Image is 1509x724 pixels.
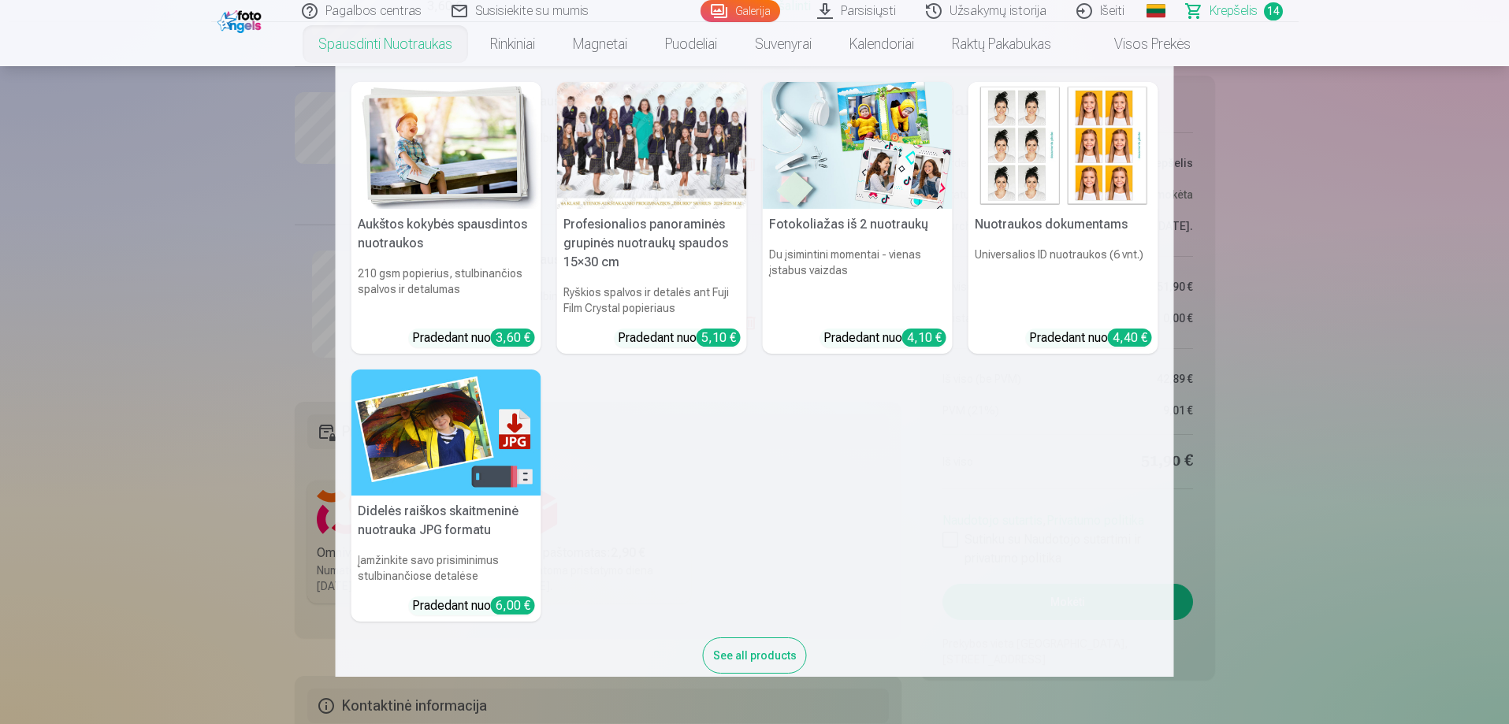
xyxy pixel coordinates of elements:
div: Pradedant nuo [412,329,535,347]
h6: Universalios ID nuotraukos (6 vnt.) [968,240,1158,322]
a: Puodeliai [646,22,736,66]
h6: 210 gsm popierius, stulbinančios spalvos ir detalumas [351,259,541,322]
a: Suvenyrai [736,22,831,66]
h5: Aukštos kokybės spausdintos nuotraukos [351,209,541,259]
div: Pradedant nuo [823,329,946,347]
a: Raktų pakabukas [933,22,1070,66]
div: 6,00 € [491,596,535,614]
h5: Nuotraukos dokumentams [968,209,1158,240]
h6: Du įsimintini momentai - vienas įstabus vaizdas [763,240,953,322]
a: Visos prekės [1070,22,1210,66]
img: Didelės raiškos skaitmeninė nuotrauka JPG formatu [351,369,541,496]
div: Pradedant nuo [412,596,535,615]
h5: Didelės raiškos skaitmeninė nuotrauka JPG formatu [351,496,541,546]
div: See all products [703,637,807,674]
h6: Ryškios spalvos ir detalės ant Fuji Film Crystal popieriaus [557,278,747,322]
a: Profesionalios panoraminės grupinės nuotraukų spaudos 15×30 cmRyškios spalvos ir detalės ant Fuji... [557,82,747,354]
img: Fotokoliažas iš 2 nuotraukų [763,82,953,209]
h5: Profesionalios panoraminės grupinės nuotraukų spaudos 15×30 cm [557,209,747,278]
img: /fa5 [217,6,266,33]
a: Fotokoliažas iš 2 nuotraukųFotokoliažas iš 2 nuotraukųDu įsimintini momentai - vienas įstabus vai... [763,82,953,354]
a: Didelės raiškos skaitmeninė nuotrauka JPG formatuDidelės raiškos skaitmeninė nuotrauka JPG format... [351,369,541,622]
a: Rinkiniai [471,22,554,66]
a: Magnetai [554,22,646,66]
a: Kalendoriai [831,22,933,66]
div: 3,60 € [491,329,535,347]
a: Spausdinti nuotraukas [299,22,471,66]
a: Nuotraukos dokumentamsNuotraukos dokumentamsUniversalios ID nuotraukos (6 vnt.)Pradedant nuo4,40 € [968,82,1158,354]
span: Krepšelis [1210,2,1258,20]
span: 14 [1264,2,1283,20]
a: See all products [703,646,807,663]
div: 5,10 € [697,329,741,347]
h6: Įamžinkite savo prisiminimus stulbinančiose detalėse [351,546,541,590]
h5: Fotokoliažas iš 2 nuotraukų [763,209,953,240]
img: Nuotraukos dokumentams [968,82,1158,209]
img: Aukštos kokybės spausdintos nuotraukos [351,82,541,209]
div: 4,40 € [1108,329,1152,347]
div: Pradedant nuo [1029,329,1152,347]
div: Pradedant nuo [618,329,741,347]
div: 4,10 € [902,329,946,347]
a: Aukštos kokybės spausdintos nuotraukos Aukštos kokybės spausdintos nuotraukos210 gsm popierius, s... [351,82,541,354]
